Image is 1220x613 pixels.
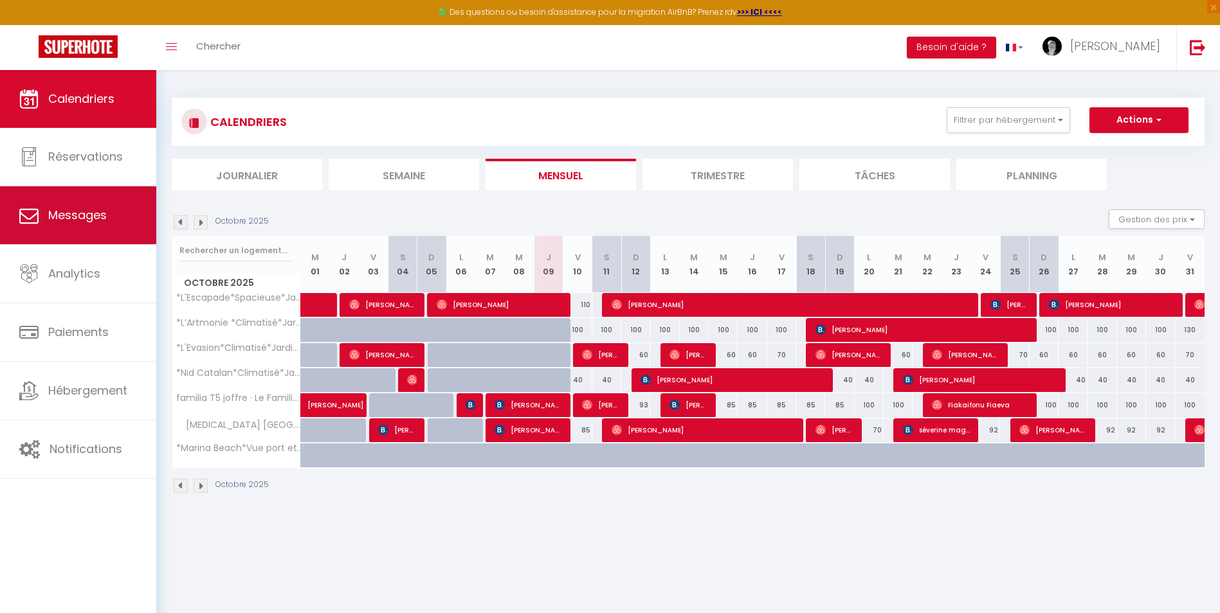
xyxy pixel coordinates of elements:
span: *Marina Beach*Vue port et mer*Confort* [174,443,303,453]
span: [PERSON_NAME] [990,292,1029,317]
span: [PERSON_NAME] [378,418,417,442]
li: Planning [956,159,1107,190]
div: 100 [767,318,796,342]
span: [PERSON_NAME] [815,317,1028,342]
th: 25 [1000,236,1029,293]
div: 40 [563,368,592,392]
div: 70 [1175,343,1205,367]
span: [PERSON_NAME] Y [PERSON_NAME] [669,342,708,367]
div: 40 [1059,368,1088,392]
a: ... [PERSON_NAME] [1033,25,1176,70]
th: 26 [1030,236,1059,293]
button: Besoin d'aide ? [907,37,996,58]
div: 100 [621,318,650,342]
abbr: V [575,251,581,263]
span: Hébergement [48,382,127,398]
li: Journalier [172,159,322,190]
span: Réservations [48,148,123,164]
abbr: V [779,251,785,263]
abbr: S [400,251,406,263]
div: 100 [1175,393,1205,417]
div: 60 [1030,343,1059,367]
th: 14 [680,236,709,293]
img: Super Booking [39,35,118,58]
th: 23 [942,236,971,293]
span: Analytics [48,265,100,281]
div: 100 [1059,318,1088,342]
abbr: V [370,251,376,263]
div: 130 [1175,318,1205,342]
div: 40 [825,368,854,392]
div: 40 [592,368,621,392]
div: 92 [971,418,1000,442]
button: Gestion des prix [1109,209,1205,229]
abbr: D [837,251,843,263]
span: [MEDICAL_DATA] [GEOGRAPHIC_DATA] [174,418,303,432]
abbr: M [1127,251,1135,263]
span: [PERSON_NAME] [349,342,417,367]
abbr: V [983,251,988,263]
span: [PERSON_NAME] [437,292,562,317]
span: [PERSON_NAME] [641,368,824,392]
input: Rechercher un logement... [179,239,293,262]
th: 21 [884,236,913,293]
div: 100 [709,318,738,342]
th: 02 [330,236,359,293]
abbr: S [808,251,814,263]
span: *L'Escapade*Spacieuse*Jardin*Plage* [174,293,303,303]
div: 92 [1146,418,1175,442]
th: 16 [738,236,767,293]
abbr: M [690,251,698,263]
abbr: M [720,251,727,263]
abbr: J [341,251,347,263]
abbr: M [515,251,523,263]
div: 60 [621,343,650,367]
th: 28 [1088,236,1116,293]
abbr: D [1041,251,1047,263]
th: 15 [709,236,738,293]
span: Octobre 2025 [172,274,300,292]
div: 100 [1117,318,1146,342]
div: 70 [767,343,796,367]
span: [PERSON_NAME] [903,368,1057,392]
span: [PERSON_NAME] [1019,418,1087,442]
abbr: D [633,251,639,263]
th: 11 [592,236,621,293]
span: familia T5 joffre · Le Familia, terrasse, T5 climatisé, parking privé [174,393,303,403]
div: 110 [563,293,592,317]
div: 60 [1146,343,1175,367]
th: 27 [1059,236,1088,293]
abbr: D [428,251,435,263]
div: 100 [1146,318,1175,342]
span: *L’Artmonie *Climatisé*Jardin*Centre-ville*Plage* [174,318,303,328]
div: 40 [1175,368,1205,392]
span: Fiakaifonu Fiaeva [932,393,1028,417]
div: 100 [1088,393,1116,417]
div: 60 [709,343,738,367]
abbr: S [604,251,610,263]
div: 85 [563,418,592,442]
th: 05 [417,236,446,293]
div: 85 [767,393,796,417]
span: Messages [48,207,107,223]
img: logout [1190,39,1206,55]
th: 31 [1175,236,1205,293]
abbr: S [1012,251,1018,263]
div: 60 [1059,343,1088,367]
span: [PERSON_NAME] [612,418,795,442]
img: ... [1042,37,1062,56]
div: 93 [621,393,650,417]
div: 100 [1117,393,1146,417]
abbr: M [311,251,319,263]
span: Notifications [50,441,122,457]
a: >>> ICI <<<< [737,6,782,17]
th: 10 [563,236,592,293]
th: 19 [825,236,854,293]
th: 24 [971,236,1000,293]
div: 92 [1088,418,1116,442]
span: Calendriers [48,91,114,107]
span: [PERSON_NAME] [307,386,367,411]
div: 100 [563,318,592,342]
div: 100 [1146,393,1175,417]
abbr: J [1158,251,1163,263]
